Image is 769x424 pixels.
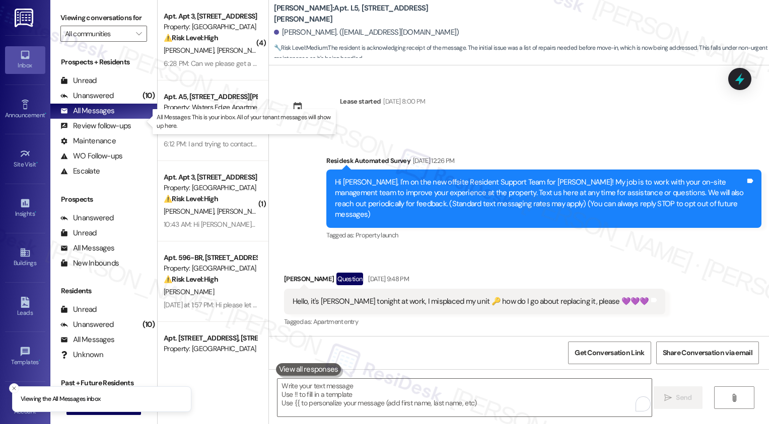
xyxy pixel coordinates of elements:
span: Property launch [356,231,398,239]
img: ResiDesk Logo [15,9,35,27]
div: Unread [60,304,97,315]
span: • [35,209,36,216]
div: 6:12 PM: I and trying to contact the office about making a payment for the remaining balance by [... [164,139,565,148]
button: Share Conversation via email [656,342,759,364]
div: Property: [GEOGRAPHIC_DATA] [164,22,257,32]
button: Close toast [9,383,19,393]
div: Prospects + Residents [50,57,157,67]
div: [DATE] 9:48 PM [366,274,409,284]
div: Tagged as: [284,314,665,329]
a: Buildings [5,244,45,271]
div: Unanswered [60,91,114,101]
strong: ⚠️ Risk Level: High [164,194,218,203]
i:  [730,394,738,402]
div: Review follow-ups [60,121,131,131]
div: WO Follow-ups [60,151,122,161]
p: Viewing the All Messages inbox [21,395,101,404]
div: [DATE] at 1:57 PM: Hi please let me know. I have submitted another request. I only have one toile... [164,300,527,309]
div: Apt. Apt 3, [STREET_ADDRESS] [164,172,257,183]
div: Maintenance [60,136,116,146]
span: [PERSON_NAME] [217,46,267,55]
a: Leads [5,294,45,321]
div: [PERSON_NAME]. ([EMAIL_ADDRESS][DOMAIN_NAME]) [274,27,459,38]
span: : The resident is acknowledging receipt of the message. The initial issue was a list of repairs n... [274,43,769,64]
span: [PERSON_NAME] [217,207,267,216]
strong: 🔧 Risk Level: Medium [274,44,327,52]
div: Property: [GEOGRAPHIC_DATA] [164,183,257,193]
div: (10) [140,88,157,104]
a: Inbox [5,46,45,73]
div: 6:28 PM: Can we please get a response on when this issue will be resolved? There is an active lea... [164,59,632,68]
div: [DATE] 12:26 PM [410,155,454,166]
textarea: To enrich screen reader interactions, please activate Accessibility in Grammarly extension settings [277,379,652,416]
b: [PERSON_NAME]: Apt. L5, [STREET_ADDRESS][PERSON_NAME] [274,3,475,25]
i:  [136,30,142,38]
div: Lease started [340,96,381,107]
div: All Messages [60,243,114,253]
input: All communities [65,26,131,42]
strong: ⚠️ Risk Level: High [164,33,218,42]
div: Unanswered [60,213,114,223]
div: Residents [50,286,157,296]
div: Hello, it's [PERSON_NAME] tonight at work, I misplaced my unit 🔑 how do I go about replacing it, ... [293,296,649,307]
span: [PERSON_NAME] [164,46,217,55]
a: Insights • [5,195,45,222]
div: Unread [60,75,97,86]
div: Property: [GEOGRAPHIC_DATA] [164,263,257,274]
div: Property: Waters Edge Apartments [164,102,257,113]
div: Property: [GEOGRAPHIC_DATA] [164,344,257,354]
i:  [664,394,672,402]
div: Apt. 596-BR, [STREET_ADDRESS] [164,252,257,263]
div: Apt. Apt 3, [STREET_ADDRESS] [164,11,257,22]
div: Hi [PERSON_NAME], I'm on the new offsite Resident Support Team for [PERSON_NAME]! My job is to wo... [335,177,745,220]
div: (10) [140,317,157,332]
span: Get Conversation Link [575,348,644,358]
span: • [39,357,40,364]
span: [PERSON_NAME] [164,287,214,296]
div: Past + Future Residents [50,378,157,388]
div: Escalate [60,166,100,177]
div: Prospects [50,194,157,205]
div: Unread [60,228,97,238]
div: Apt. [STREET_ADDRESS], [STREET_ADDRESS] [164,333,257,344]
div: Tagged as: [326,228,761,242]
label: Viewing conversations for [60,10,147,26]
div: All Messages [60,106,114,116]
div: Unknown [60,350,103,360]
span: [PERSON_NAME] [164,207,217,216]
div: Residesk Automated Survey [326,155,761,169]
div: Apt. A5, [STREET_ADDRESS][PERSON_NAME] [164,92,257,102]
a: Site Visit • [5,145,45,173]
div: Unanswered [60,319,114,330]
span: Share Conversation via email [663,348,752,358]
a: Account [5,392,45,419]
p: All Messages: This is your inbox. All of your tenant messages will show up here. [157,113,332,130]
span: Send [676,392,691,403]
div: All Messages [60,334,114,345]
span: • [45,110,46,117]
button: Get Conversation Link [568,342,651,364]
div: Question [336,273,363,285]
div: [DATE] 8:00 PM [381,96,425,107]
a: Templates • [5,343,45,370]
div: [PERSON_NAME] [284,273,665,289]
strong: ⚠️ Risk Level: High [164,275,218,284]
span: • [36,159,38,166]
button: Send [654,386,703,409]
span: Apartment entry [313,317,358,326]
div: New Inbounds [60,258,119,269]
